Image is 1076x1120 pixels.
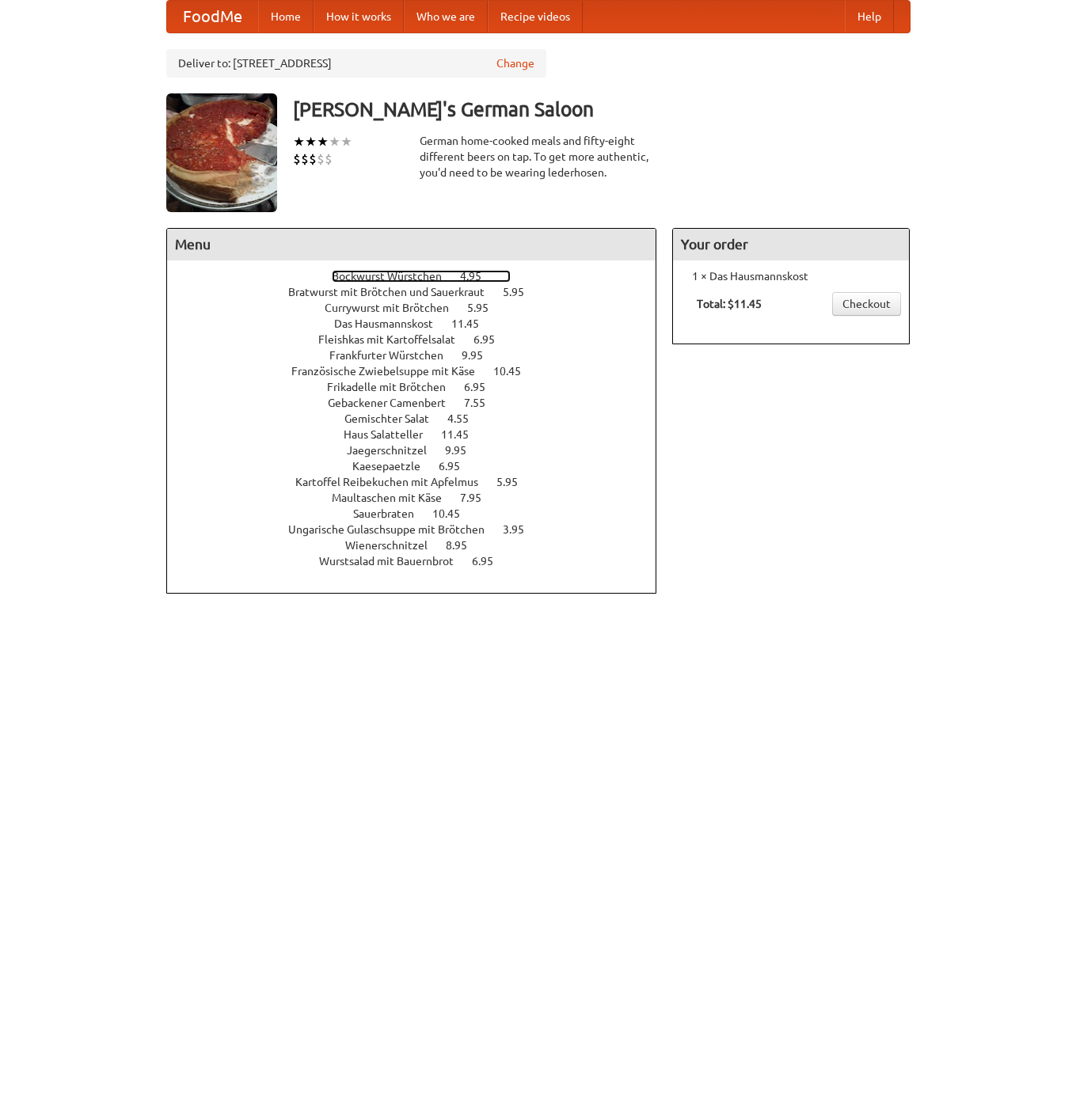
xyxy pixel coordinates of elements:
[325,302,465,314] span: Currywurst mit Brötchen
[462,349,499,362] span: 9.95
[325,302,518,314] a: Currywurst mit Brötchen 5.95
[309,150,317,168] li: $
[291,365,491,378] span: Französische Zwiebelsuppe mit Käse
[447,412,485,425] span: 4.55
[318,333,524,346] a: Fleishkas mit Kartoffelsalat 6.95
[166,49,546,78] div: Deliver to: [STREET_ADDRESS]
[293,133,305,150] li: ★
[332,270,458,283] span: Bockwurst Würstchen
[288,523,553,536] a: Ungarische Gulaschsuppe mit Brötchen 3.95
[317,133,329,150] li: ★
[460,270,497,283] span: 4.95
[345,539,443,552] span: Wienerschnitzel
[295,476,547,488] a: Kartoffel Reibekuchen mit Apfelmus 5.95
[697,298,762,310] b: Total: $11.45
[464,397,501,409] span: 7.55
[325,150,333,168] li: $
[352,460,489,473] a: Kaesepaetzle 6.95
[295,476,494,488] span: Kartoffel Reibekuchen mit Apfelmus
[473,333,511,346] span: 6.95
[467,302,504,314] span: 5.95
[167,229,656,260] h4: Menu
[347,444,443,457] span: Jaegerschnitzel
[332,492,511,504] a: Maultaschen mit Käse 7.95
[496,55,534,71] a: Change
[496,476,534,488] span: 5.95
[329,133,340,150] li: ★
[451,317,495,330] span: 11.45
[328,397,462,409] span: Gebackener Camenbert
[420,133,657,180] div: German home-cooked meals and fifty-eight different beers on tap. To get more authentic, you'd nee...
[332,492,458,504] span: Maultaschen mit Käse
[327,381,515,393] a: Frikadelle mit Brötchen 6.95
[353,507,489,520] a: Sauerbraten 10.45
[344,428,439,441] span: Haus Salatteller
[167,1,258,32] a: FoodMe
[472,555,509,568] span: 6.95
[327,381,462,393] span: Frikadelle mit Brötchen
[432,507,476,520] span: 10.45
[340,133,352,150] li: ★
[353,507,430,520] span: Sauerbraten
[464,381,501,393] span: 6.95
[503,523,540,536] span: 3.95
[288,286,553,298] a: Bratwurst mit Brötchen und Sauerkraut 5.95
[441,428,485,441] span: 11.45
[446,539,483,552] span: 8.95
[488,1,583,32] a: Recipe videos
[293,150,301,168] li: $
[845,1,894,32] a: Help
[293,93,911,125] h3: [PERSON_NAME]'s German Saloon
[681,268,901,284] li: 1 × Das Hausmannskost
[317,150,325,168] li: $
[352,460,436,473] span: Kaesepaetzle
[318,333,471,346] span: Fleishkas mit Kartoffelsalat
[493,365,537,378] span: 10.45
[301,150,309,168] li: $
[460,492,497,504] span: 7.95
[291,365,550,378] a: Französische Zwiebelsuppe mit Käse 10.45
[328,397,515,409] a: Gebackener Camenbert 7.55
[344,412,498,425] a: Gemischter Salat 4.55
[445,444,482,457] span: 9.95
[832,292,901,316] a: Checkout
[319,555,523,568] a: Wurstsalad mit Bauernbrot 6.95
[334,317,508,330] a: Das Hausmannskost 11.45
[329,349,459,362] span: Frankfurter Würstchen
[347,444,496,457] a: Jaegerschnitzel 9.95
[288,286,500,298] span: Bratwurst mit Brötchen und Sauerkraut
[344,412,445,425] span: Gemischter Salat
[166,93,277,212] img: angular.jpg
[503,286,540,298] span: 5.95
[329,349,512,362] a: Frankfurter Würstchen 9.95
[439,460,476,473] span: 6.95
[305,133,317,150] li: ★
[258,1,314,32] a: Home
[673,229,909,260] h4: Your order
[345,539,496,552] a: Wienerschnitzel 8.95
[404,1,488,32] a: Who we are
[319,555,470,568] span: Wurstsalad mit Bauernbrot
[344,428,498,441] a: Haus Salatteller 11.45
[332,270,511,283] a: Bockwurst Würstchen 4.95
[314,1,404,32] a: How it works
[334,317,449,330] span: Das Hausmannskost
[288,523,500,536] span: Ungarische Gulaschsuppe mit Brötchen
